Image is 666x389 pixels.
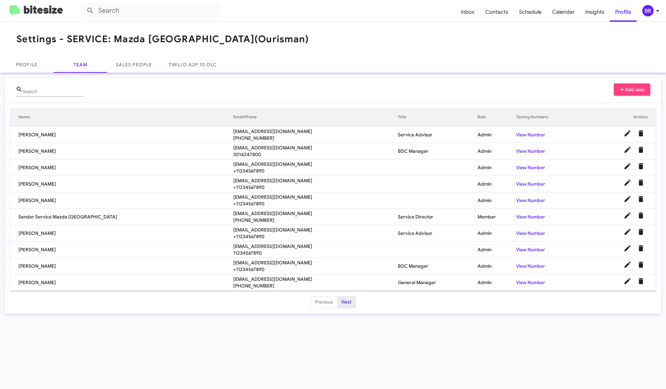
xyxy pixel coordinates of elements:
a: View Number [516,181,545,187]
td: Admin [478,274,516,291]
a: View Number [516,197,545,203]
span: [EMAIL_ADDRESS][DOMAIN_NAME] [233,210,398,217]
a: View Number [516,279,545,285]
span: +11234567890 [233,266,398,273]
span: [PHONE_NUMBER] [233,217,398,223]
a: View Number [516,230,545,236]
span: +11234567890 [233,168,398,174]
td: General Manager [398,274,478,291]
td: Service Advisor [398,225,478,242]
span: [EMAIL_ADDRESS][DOMAIN_NAME] [233,177,398,184]
td: Sender Service Mazda [GEOGRAPHIC_DATA] [10,209,233,225]
td: [PERSON_NAME] [10,274,233,291]
span: 11234567890 [233,250,398,256]
th: Name [10,108,233,127]
span: [EMAIL_ADDRESS][DOMAIN_NAME] [233,128,398,135]
div: BR [642,5,654,16]
th: Texting Numbers [516,108,583,127]
button: Delete User [634,127,648,140]
a: View Number [516,148,545,154]
span: [PHONE_NUMBER] [233,135,398,141]
a: View Number [516,247,545,253]
button: Delete User [634,258,648,271]
td: Admin [478,176,516,192]
a: View Number [516,214,545,220]
button: Delete User [634,192,648,206]
button: Add user [614,83,651,95]
td: BDC Manager [398,143,478,159]
a: Team [54,57,107,73]
button: Delete User [634,274,648,288]
span: Add user [619,83,645,95]
input: Name or Email [23,89,83,94]
button: BR [637,5,659,16]
th: Role [478,108,516,127]
a: View Number [516,132,545,138]
td: [PERSON_NAME] [10,143,233,159]
a: View Number [516,165,545,171]
span: [PHONE_NUMBER] [233,282,398,289]
input: Search [81,3,222,19]
span: +11234567890 [233,184,398,191]
a: Inbox [455,2,480,22]
td: [PERSON_NAME] [10,258,233,274]
a: Twilio A2P 10 DLC [161,57,225,73]
button: Delete User [634,159,648,173]
td: Admin [478,225,516,242]
td: Member [478,209,516,225]
button: Delete User [634,176,648,189]
span: [EMAIL_ADDRESS][DOMAIN_NAME] [233,194,398,200]
th: Actions [583,108,656,127]
td: [PERSON_NAME] [10,242,233,258]
button: Delete User [634,225,648,239]
span: +11234567890 [233,200,398,207]
td: [PERSON_NAME] [10,127,233,143]
td: Admin [478,143,516,159]
a: View Number [516,263,545,269]
span: [EMAIL_ADDRESS][DOMAIN_NAME] [233,259,398,266]
td: Admin [478,258,516,274]
td: Admin [478,159,516,176]
span: (Ourisman) [254,33,309,45]
button: Delete User [634,143,648,156]
a: Calendar [547,2,580,22]
a: Sales People [107,57,161,73]
td: BDC Manager [398,258,478,274]
td: Admin [478,127,516,143]
td: [PERSON_NAME] [10,225,233,242]
span: [EMAIL_ADDRESS][DOMAIN_NAME] [233,226,398,233]
td: Admin [478,192,516,209]
span: [EMAIL_ADDRESS][DOMAIN_NAME] [233,161,398,168]
span: +11234567890 [233,233,398,240]
td: Service Advisor [398,127,478,143]
td: [PERSON_NAME] [10,192,233,209]
a: Profile [610,2,637,22]
a: Insights [580,2,610,22]
a: Contacts [480,2,514,22]
a: Schedule [514,2,547,22]
span: [EMAIL_ADDRESS][DOMAIN_NAME] [233,276,398,282]
th: Email/Phone [233,108,398,127]
th: Title [398,108,478,127]
button: Delete User [634,242,648,255]
span: [EMAIL_ADDRESS][DOMAIN_NAME] [233,144,398,151]
button: Delete User [634,209,648,222]
h1: Settings - SERVICE: Mazda [GEOGRAPHIC_DATA] [16,34,309,45]
span: [EMAIL_ADDRESS][DOMAIN_NAME] [233,243,398,250]
td: Service Director [398,209,478,225]
button: Next [337,296,356,308]
td: [PERSON_NAME] [10,159,233,176]
td: Admin [478,242,516,258]
span: 3014247800 [233,151,398,158]
td: [PERSON_NAME] [10,176,233,192]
